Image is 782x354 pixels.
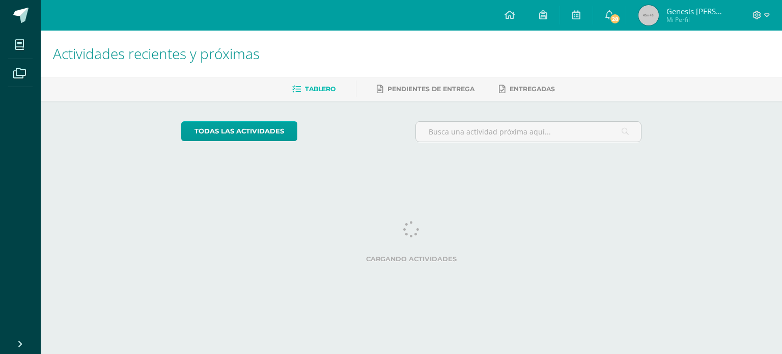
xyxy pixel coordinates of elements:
[499,81,555,97] a: Entregadas
[53,44,260,63] span: Actividades recientes y próximas
[387,85,474,93] span: Pendientes de entrega
[305,85,336,93] span: Tablero
[609,13,621,24] span: 28
[377,81,474,97] a: Pendientes de entrega
[666,6,728,16] span: Genesis [PERSON_NAME]
[416,122,641,142] input: Busca una actividad próxima aquí...
[638,5,659,25] img: 45x45
[181,121,297,141] a: todas las Actividades
[181,255,642,263] label: Cargando actividades
[666,15,728,24] span: Mi Perfil
[510,85,555,93] span: Entregadas
[292,81,336,97] a: Tablero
